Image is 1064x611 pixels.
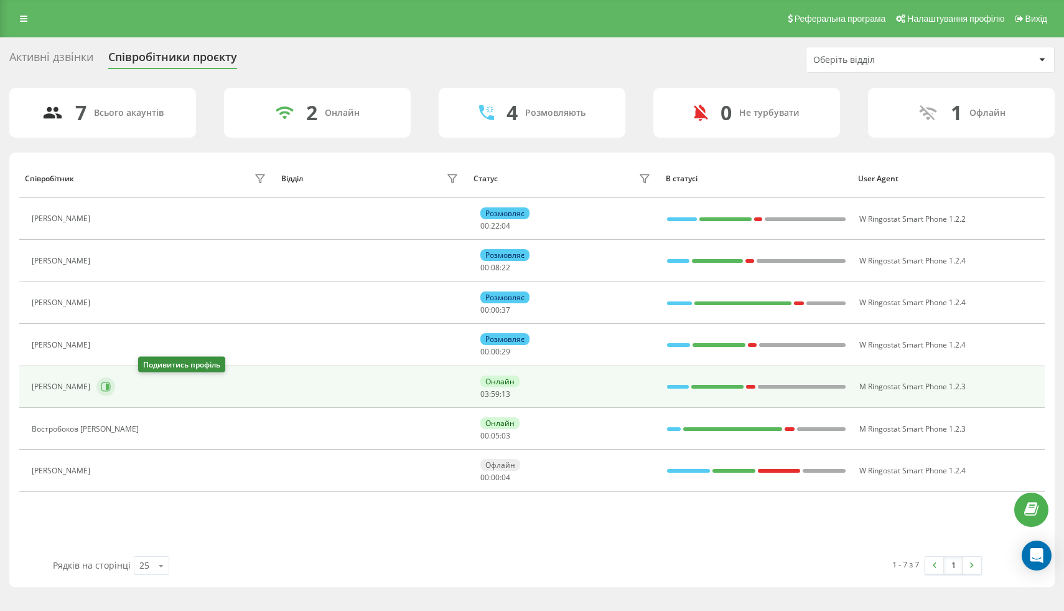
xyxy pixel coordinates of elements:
[859,214,966,224] span: W Ringostat Smart Phone 1.2.2
[502,220,510,231] span: 04
[525,108,586,118] div: Розмовляють
[1025,14,1047,24] span: Вихід
[491,220,500,231] span: 22
[491,472,500,483] span: 00
[480,262,489,273] span: 00
[480,305,489,315] span: 00
[480,430,489,441] span: 00
[502,346,510,357] span: 29
[94,108,164,118] div: Всього акаунтів
[502,262,510,273] span: 22
[502,389,510,399] span: 13
[502,472,510,483] span: 04
[480,263,510,272] div: : :
[32,425,142,433] div: Востробоков [PERSON_NAME]
[480,473,510,482] div: : :
[138,357,225,372] div: Подивитись профіль
[480,390,510,399] div: : :
[739,108,800,118] div: Не турбувати
[32,298,93,307] div: [PERSON_NAME]
[9,50,93,70] div: Активні дзвінки
[32,214,93,223] div: [PERSON_NAME]
[859,297,966,308] span: W Ringostat Smart Phone 1.2.4
[480,333,530,345] div: Розмовляє
[944,557,963,574] a: 1
[480,472,489,483] span: 00
[502,430,510,441] span: 03
[892,558,919,571] div: 1 - 7 з 7
[480,346,489,357] span: 00
[491,389,500,399] span: 59
[32,257,93,265] div: [PERSON_NAME]
[480,432,510,440] div: : :
[859,339,966,350] span: W Ringostat Smart Phone 1.2.4
[480,222,510,230] div: : :
[859,465,966,476] span: W Ringostat Smart Phone 1.2.4
[480,389,489,399] span: 03
[907,14,1004,24] span: Налаштування профілю
[795,14,886,24] span: Реферальна програма
[666,174,846,183] div: В статусі
[859,381,966,392] span: M Ringostat Smart Phone 1.2.3
[491,262,500,273] span: 08
[480,348,510,356] div: : :
[1022,541,1052,571] div: Open Intercom Messenger
[139,559,149,572] div: 25
[53,559,131,571] span: Рядків на сторінці
[474,174,498,183] div: Статус
[480,376,520,387] div: Онлайн
[813,55,962,65] div: Оберіть відділ
[480,306,510,315] div: : :
[858,174,1038,183] div: User Agent
[506,101,518,125] div: 4
[502,305,510,315] span: 37
[32,382,93,391] div: [PERSON_NAME]
[108,50,237,70] div: Співробітники проєкту
[281,174,303,183] div: Відділ
[859,424,966,434] span: M Ringostat Smart Phone 1.2.3
[491,346,500,357] span: 00
[32,467,93,475] div: [PERSON_NAME]
[480,207,530,219] div: Розмовляє
[325,108,360,118] div: Онлайн
[75,101,86,125] div: 7
[480,249,530,261] div: Розмовляє
[951,101,962,125] div: 1
[969,108,1006,118] div: Офлайн
[32,341,93,349] div: [PERSON_NAME]
[480,417,520,429] div: Онлайн
[491,430,500,441] span: 05
[721,101,732,125] div: 0
[859,255,966,266] span: W Ringostat Smart Phone 1.2.4
[480,459,520,471] div: Офлайн
[306,101,317,125] div: 2
[25,174,74,183] div: Співробітник
[491,305,500,315] span: 00
[480,220,489,231] span: 00
[480,291,530,303] div: Розмовляє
